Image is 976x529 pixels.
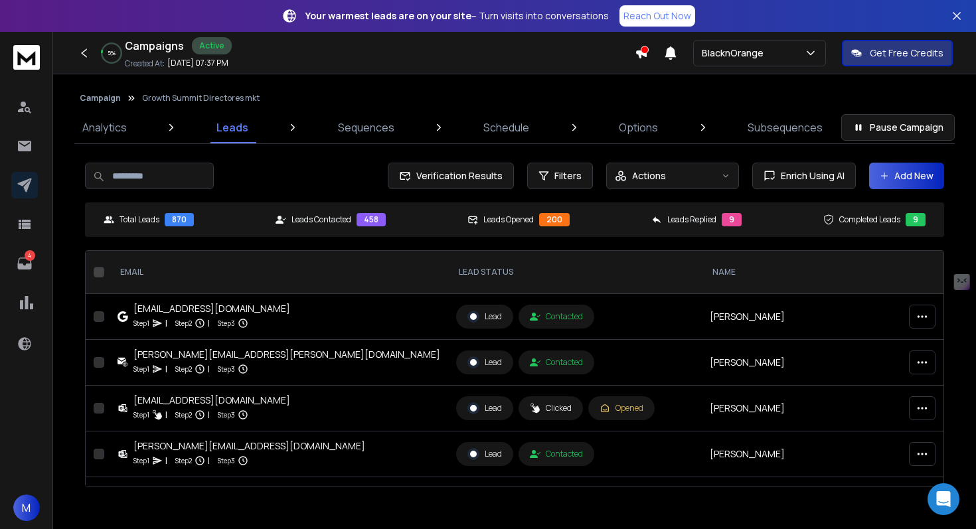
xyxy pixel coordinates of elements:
a: Reach Out Now [619,5,695,27]
p: | [208,408,210,421]
p: Step 1 [133,362,149,376]
button: Enrich Using AI [752,163,856,189]
span: Filters [554,169,582,183]
div: Lead [467,356,502,368]
button: Campaign [80,93,121,104]
div: 9 [906,213,926,226]
p: Subsequences [748,119,823,135]
p: Step 3 [218,454,235,467]
button: Verification Results [388,163,514,189]
p: Growth Summit Directores mkt [142,93,260,104]
div: [EMAIL_ADDRESS][DOMAIN_NAME] [133,394,290,407]
div: [PERSON_NAME][EMAIL_ADDRESS][DOMAIN_NAME] [133,485,365,498]
p: | [165,362,167,376]
p: 4 [25,250,35,261]
p: | [165,408,167,421]
img: logo [13,45,40,70]
p: Leads Replied [667,214,716,225]
p: | [165,454,167,467]
td: [PERSON_NAME] [702,431,947,477]
button: Add New [869,163,944,189]
th: NAME [702,251,947,294]
p: Step 2 [175,408,192,421]
span: Enrich Using AI [775,169,845,183]
div: Contacted [530,311,583,322]
div: Lead [467,448,502,460]
a: Leads [208,112,256,143]
div: Open Intercom Messenger [928,483,959,515]
p: – Turn visits into conversations [305,9,609,23]
td: [PERSON_NAME] [702,340,947,386]
p: Schedule [483,119,529,135]
a: 4 [11,250,38,277]
p: Actions [632,169,666,183]
th: EMAIL [110,251,448,294]
p: Step 1 [133,454,149,467]
p: Leads Contacted [291,214,351,225]
p: Step 3 [218,408,235,421]
p: 5 % [108,49,116,57]
div: [PERSON_NAME][EMAIL_ADDRESS][PERSON_NAME][DOMAIN_NAME] [133,348,440,361]
p: | [208,362,210,376]
a: Sequences [330,112,402,143]
p: | [208,317,210,330]
p: Step 2 [175,362,192,376]
th: LEAD STATUS [448,251,702,294]
div: [EMAIL_ADDRESS][DOMAIN_NAME] [133,302,290,315]
p: Step 1 [133,408,149,421]
a: Analytics [74,112,135,143]
p: Sequences [338,119,394,135]
div: Contacted [530,449,583,459]
a: Subsequences [740,112,831,143]
p: Analytics [82,119,127,135]
p: Get Free Credits [870,46,943,60]
p: Created At: [125,58,165,69]
div: Clicked [530,403,572,414]
div: 9 [722,213,742,226]
p: Total Leads [120,214,159,225]
div: Lead [467,311,502,323]
div: 458 [357,213,386,226]
span: Verification Results [411,169,503,183]
td: [PERSON_NAME] [702,294,947,340]
h1: Campaigns [125,38,184,54]
p: Leads Opened [483,214,534,225]
p: Step 3 [218,362,235,376]
td: [PERSON_NAME] [702,477,947,523]
p: Completed Leads [839,214,900,225]
div: Lead [467,402,502,414]
p: Reach Out Now [623,9,691,23]
div: 200 [539,213,570,226]
button: Get Free Credits [842,40,953,66]
p: | [208,454,210,467]
p: Step 1 [133,317,149,330]
p: | [165,317,167,330]
a: Options [611,112,666,143]
button: Pause Campaign [841,114,955,141]
div: [PERSON_NAME][EMAIL_ADDRESS][DOMAIN_NAME] [133,439,365,453]
p: BlacknOrange [702,46,769,60]
div: Opened [600,403,643,414]
p: [DATE] 07:37 PM [167,58,228,68]
div: Active [192,37,232,54]
p: Leads [216,119,248,135]
button: Filters [527,163,593,189]
td: [PERSON_NAME] [702,386,947,431]
div: Contacted [530,357,583,368]
p: Options [619,119,658,135]
button: M [13,494,40,521]
p: Step 3 [218,317,235,330]
strong: Your warmest leads are on your site [305,9,471,22]
div: 870 [165,213,194,226]
p: Step 2 [175,454,192,467]
p: Step 2 [175,317,192,330]
a: Schedule [475,112,537,143]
